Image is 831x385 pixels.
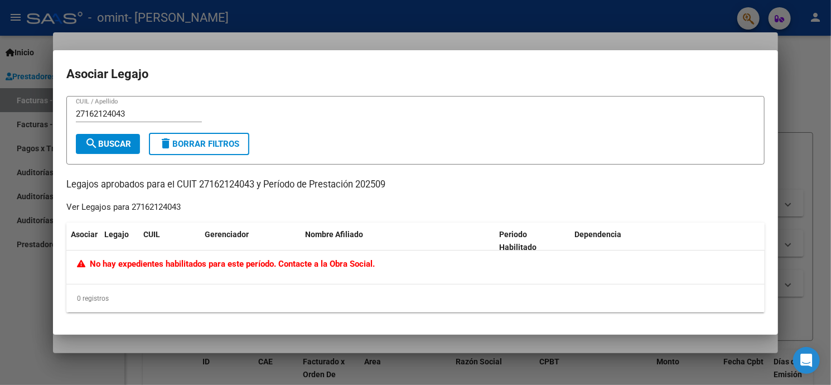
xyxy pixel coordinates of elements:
button: Borrar Filtros [149,133,249,155]
datatable-header-cell: Nombre Afiliado [301,223,495,259]
span: CUIL [143,230,160,239]
button: Buscar [76,134,140,154]
mat-icon: delete [159,137,172,150]
mat-icon: search [85,137,98,150]
datatable-header-cell: Legajo [100,223,139,259]
span: Borrar Filtros [159,139,239,149]
span: No hay expedientes habilitados para este período. Contacte a la Obra Social. [77,259,375,269]
div: Ver Legajos para 27162124043 [66,201,181,214]
span: Gerenciador [205,230,249,239]
div: 0 registros [66,285,765,312]
datatable-header-cell: Gerenciador [200,223,301,259]
datatable-header-cell: Asociar [66,223,100,259]
datatable-header-cell: Periodo Habilitado [495,223,571,259]
span: Dependencia [575,230,622,239]
span: Nombre Afiliado [305,230,363,239]
datatable-header-cell: CUIL [139,223,200,259]
div: Open Intercom Messenger [793,347,820,374]
span: Buscar [85,139,131,149]
span: Legajo [104,230,129,239]
span: Periodo Habilitado [500,230,537,252]
h2: Asociar Legajo [66,64,765,85]
p: Legajos aprobados para el CUIT 27162124043 y Período de Prestación 202509 [66,178,765,192]
datatable-header-cell: Dependencia [571,223,765,259]
span: Asociar [71,230,98,239]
